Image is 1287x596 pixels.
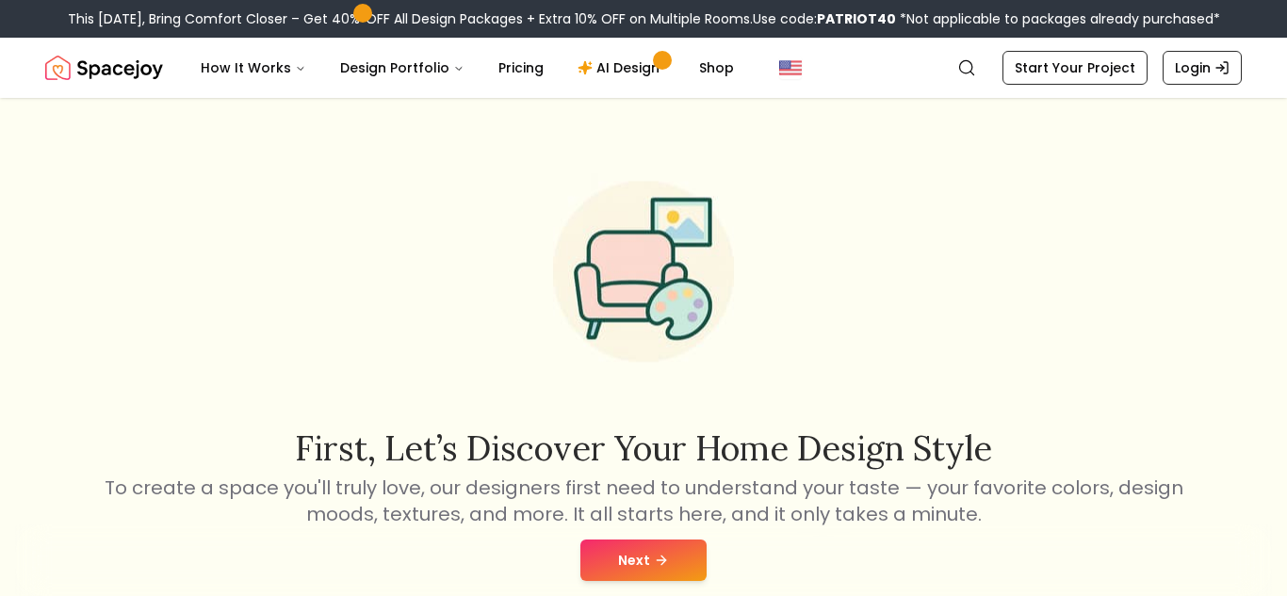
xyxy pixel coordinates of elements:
[101,429,1186,467] h2: First, let’s discover your home design style
[45,49,163,87] a: Spacejoy
[45,49,163,87] img: Spacejoy Logo
[68,9,1220,28] div: This [DATE], Bring Comfort Closer – Get 40% OFF All Design Packages + Extra 10% OFF on Multiple R...
[817,9,896,28] b: PATRIOT40
[325,49,480,87] button: Design Portfolio
[186,49,321,87] button: How It Works
[101,475,1186,527] p: To create a space you'll truly love, our designers first need to understand your taste — your fav...
[753,9,896,28] span: Use code:
[896,9,1220,28] span: *Not applicable to packages already purchased*
[580,540,707,581] button: Next
[1163,51,1242,85] a: Login
[684,49,749,87] a: Shop
[186,49,749,87] nav: Main
[45,38,1242,98] nav: Global
[1002,51,1148,85] a: Start Your Project
[779,56,802,79] img: United States
[523,151,764,392] img: Start Style Quiz Illustration
[562,49,680,87] a: AI Design
[483,49,559,87] a: Pricing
